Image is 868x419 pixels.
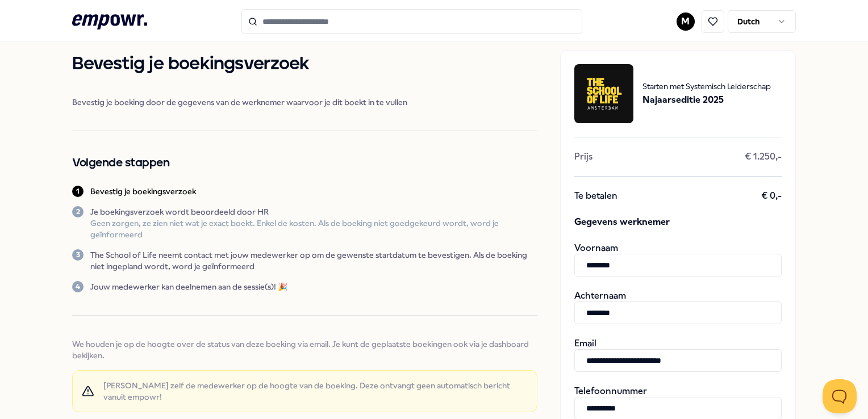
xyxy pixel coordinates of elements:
[90,206,537,217] p: Je boekingsverzoek wordt beoordeeld door HR
[72,281,84,292] div: 4
[72,186,84,197] div: 1
[574,215,782,229] span: Gegevens werknemer
[90,186,196,197] p: Bevestig je boekingsverzoek
[72,154,537,172] h2: Volgende stappen
[574,242,782,276] div: Voornaam
[574,190,617,202] span: Te betalen
[823,379,857,413] iframe: Help Scout Beacon - Open
[90,217,537,240] p: Geen zorgen, ze zien niet wat je exact boekt. Enkel de kosten. Als de boeking niet goedgekeurd wo...
[574,338,782,372] div: Email
[72,97,537,108] span: Bevestig je boeking door de gegevens van de werknemer waarvoor je dit boekt in te vullen
[642,80,771,93] span: Starten met Systemisch Leiderschap
[72,338,537,361] span: We houden je op de hoogte over de status van deze boeking via email. Je kunt de geplaatste boekin...
[574,64,633,123] img: package image
[574,290,782,324] div: Achternaam
[72,50,537,78] h1: Bevestig je boekingsverzoek
[72,206,84,217] div: 2
[90,281,287,292] p: Jouw medewerker kan deelnemen aan de sessie(s)! 🎉
[642,93,771,107] span: Najaarseditie 2025
[745,151,782,162] span: € 1.250,-
[241,9,582,34] input: Search for products, categories or subcategories
[72,249,84,261] div: 3
[761,190,782,202] span: € 0,-
[90,249,537,272] p: The School of Life neemt contact met jouw medewerker op om de gewenste startdatum te bevestigen. ...
[677,12,695,31] button: M
[574,151,592,162] span: Prijs
[103,380,528,403] span: [PERSON_NAME] zelf de medewerker op de hoogte van de boeking. Deze ontvangt geen automatisch beri...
